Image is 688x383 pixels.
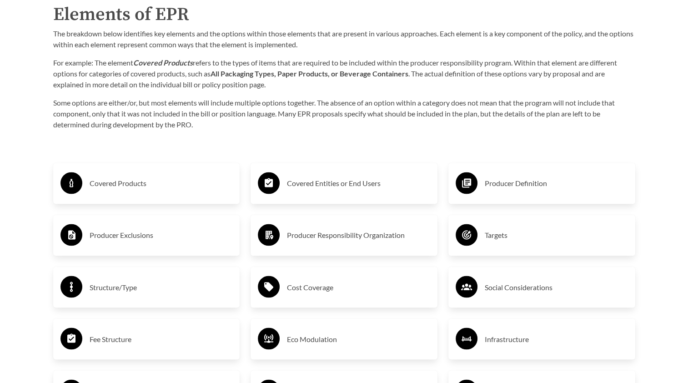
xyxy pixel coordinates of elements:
[90,228,233,242] h3: Producer Exclusions
[90,280,233,294] h3: Structure/Type
[53,97,635,130] p: Some options are either/or, but most elements will include multiple options together. The absence...
[53,57,635,90] p: For example: The element refers to the types of items that are required to be included within the...
[90,332,233,346] h3: Fee Structure
[485,176,628,191] h3: Producer Definition
[287,280,430,294] h3: Cost Coverage
[485,280,628,294] h3: Social Considerations
[485,332,628,346] h3: Infrastructure
[211,69,408,78] strong: All Packaging Types, Paper Products, or Beverage Containers
[53,1,635,28] h2: Elements of EPR
[133,58,193,67] strong: Covered Products
[485,228,628,242] h3: Targets
[287,176,430,191] h3: Covered Entities or End Users
[53,28,635,50] p: The breakdown below identifies key elements and the options within those elements that are presen...
[287,332,430,346] h3: Eco Modulation
[90,176,233,191] h3: Covered Products
[287,228,430,242] h3: Producer Responsibility Organization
